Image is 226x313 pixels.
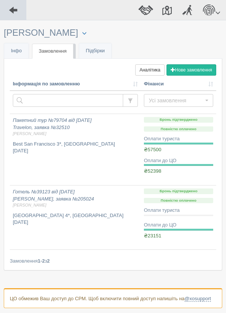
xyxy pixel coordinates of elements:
p: Повністю оплачено [144,126,213,132]
div: Замовлення з [10,257,216,264]
p: Повністю оплачено [144,198,213,204]
span: Інфо [11,47,22,55]
span: [PERSON_NAME] [13,131,138,137]
a: @xosupport [185,296,211,302]
h3: [PERSON_NAME] [4,28,222,38]
div: Оплати туриста [144,135,213,143]
div: ЦО обмежив Ваш доступ до СРМ. Щоб включити повний доступ напишіть на [4,288,222,308]
a: Інформація по замовленню [13,81,138,88]
div: Оплати до ЦО [144,157,213,164]
p: [GEOGRAPHIC_DATA] 4*, [GEOGRAPHIC_DATA] [DATE] [13,212,138,226]
a: Замовлення [32,44,73,59]
p: Best San Francisco 3*, [GEOGRAPHIC_DATA] [DATE] [13,141,138,155]
i: Пакетний тур №79704 від [DATE] Travelon, заявка №32510 [13,117,138,137]
a: Підбірки [79,43,111,59]
span: ₴23151 [144,233,161,239]
span: [PERSON_NAME] [13,202,138,208]
i: Готель №39123 від [DATE] [PERSON_NAME], заявка №205024 [13,189,138,208]
span: ₴52398 [144,168,161,174]
b: 1-2 [38,258,45,264]
button: Усі замовлення [144,94,213,107]
span: ₴57500 [144,147,161,152]
div: Оплати до ЦО [144,222,213,229]
button: Нове замовлення [166,64,216,76]
input: Пошук за номером замовлення, ПІБ або паспортом туриста [13,94,123,107]
a: Пакетний тур №79704 від [DATE]Travelon, заявка №32510[PERSON_NAME] Best San Francisco 3*, [GEOGRA... [10,114,141,185]
a: Інфо [4,43,29,59]
p: Бронь підтверджено [144,117,213,123]
p: Бронь підтверджено [144,188,213,194]
div: Оплати туриста [144,207,213,214]
b: 2 [47,258,50,264]
a: Аналітика [135,64,164,76]
a: Готель №39123 від [DATE][PERSON_NAME], заявка №205024[PERSON_NAME] [GEOGRAPHIC_DATA] 4*, [GEOGRAP... [10,185,141,249]
span: Усі замовлення [149,97,203,104]
a: Фінанси [144,81,213,88]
